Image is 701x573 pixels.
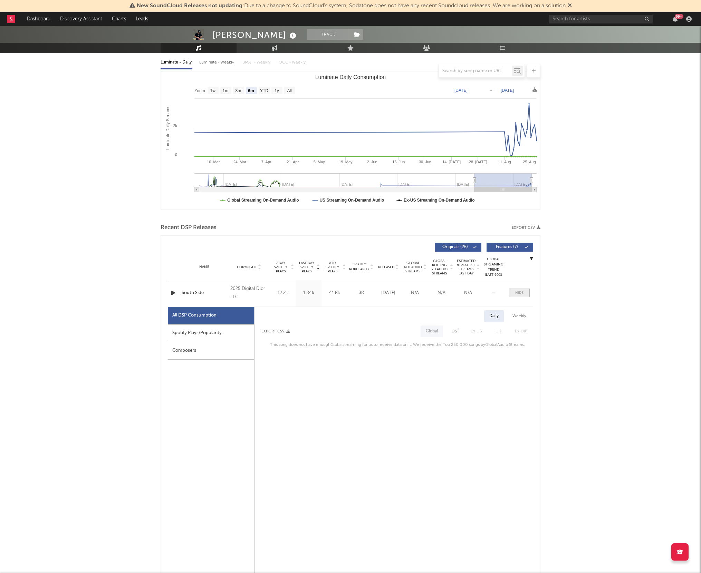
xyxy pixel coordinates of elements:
[523,160,536,164] text: 25. Aug
[435,243,481,252] button: Originals(26)
[323,261,342,273] span: ATD Spotify Plays
[173,124,177,128] text: 2k
[454,88,468,93] text: [DATE]
[484,310,504,322] div: Daily
[161,224,217,232] span: Recent DSP Releases
[491,245,523,249] span: Features ( 7 )
[261,160,271,164] text: 7. Apr
[339,160,353,164] text: 19. May
[237,265,257,269] span: Copyright
[168,324,254,342] div: Spotify Plays/Popularity
[261,329,290,333] button: Export CSV
[22,12,55,26] a: Dashboard
[457,290,480,297] div: N/A
[175,153,177,157] text: 0
[442,160,461,164] text: 14. [DATE]
[260,88,268,93] text: YTD
[248,88,254,93] text: 6m
[439,245,471,249] span: Originals ( 26 )
[378,265,394,269] span: Released
[287,88,291,93] text: All
[199,57,236,68] div: Luminate - Weekly
[210,88,216,93] text: 1w
[487,243,533,252] button: Features(7)
[314,160,325,164] text: 5. May
[512,226,540,230] button: Export CSV
[349,262,369,272] span: Spotify Popularity
[452,327,457,336] div: US
[675,14,683,19] div: 99 +
[236,88,241,93] text: 3m
[263,341,525,349] div: This song does not have enough Global streaming for us to receive data on it. We receive the Top ...
[439,68,512,74] input: Search by song name or URL
[568,3,572,9] span: Dismiss
[297,261,316,273] span: Last Day Spotify Plays
[207,160,220,164] text: 10. Mar
[271,290,294,297] div: 12.2k
[287,160,299,164] text: 21. Apr
[275,88,279,93] text: 1y
[403,290,426,297] div: N/A
[404,198,475,203] text: Ex-US Streaming On-Demand Audio
[323,290,346,297] div: 41.8k
[182,290,227,297] a: South Side
[430,290,453,297] div: N/A
[392,160,405,164] text: 16. Jun
[307,29,350,40] button: Track
[419,160,431,164] text: 30. Jun
[297,290,320,297] div: 1.84k
[673,16,678,22] button: 99+
[55,12,107,26] a: Discovery Assistant
[194,88,205,93] text: Zoom
[172,311,217,320] div: All DSP Consumption
[271,261,290,273] span: 7 Day Spotify Plays
[469,160,487,164] text: 28. [DATE]
[377,290,400,297] div: [DATE]
[430,259,449,275] span: Global Rolling 7D Audio Streams
[233,160,247,164] text: 24. Mar
[230,285,268,301] div: 2025 Digital Dior LLC
[227,198,299,203] text: Global Streaming On-Demand Audio
[165,106,170,149] text: Luminate Daily Streams
[137,3,242,9] span: New SoundCloud Releases not updating
[223,88,229,93] text: 1m
[349,290,373,297] div: 38
[507,310,531,322] div: Weekly
[319,198,384,203] text: US Streaming On-Demand Audio
[168,342,254,360] div: Composers
[107,12,131,26] a: Charts
[457,259,476,275] span: Estimated % Playlist Streams Last Day
[161,71,540,210] svg: Luminate Daily Consumption
[367,160,377,164] text: 2. Jun
[501,88,514,93] text: [DATE]
[483,257,504,278] div: Global Streaming Trend (Last 60D)
[182,264,227,270] div: Name
[549,15,653,23] input: Search for artists
[131,12,153,26] a: Leads
[403,261,422,273] span: Global ATD Audio Streams
[489,88,493,93] text: →
[212,29,298,41] div: [PERSON_NAME]
[137,3,566,9] span: : Due to a change to SoundCloud's system, Sodatone does not have any recent Soundcloud releases. ...
[168,307,254,324] div: All DSP Consumption
[498,160,511,164] text: 11. Aug
[161,57,192,68] div: Luminate - Daily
